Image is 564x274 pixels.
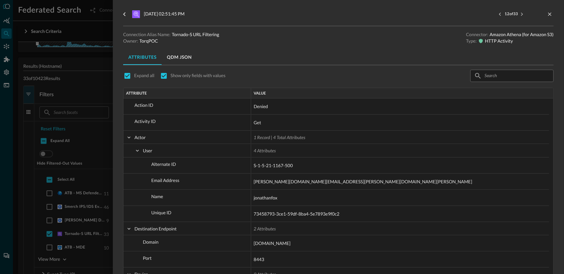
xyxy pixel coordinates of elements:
button: go back [119,9,130,19]
span: Alternate ID [151,161,176,167]
span: Domain [143,239,158,245]
p: TorqPOC [139,38,158,44]
p: Amazon Athena (for Amazon S3) [490,31,554,38]
button: previous result [498,11,504,17]
p: Connection Alias Name: [123,31,171,38]
span: Attribute [126,91,147,96]
span: User [143,148,152,153]
p: Connector: [466,31,488,38]
button: close-drawer [546,10,554,18]
span: Actor [134,135,146,140]
span: Unique ID [151,210,171,215]
span: Action ID [134,102,153,108]
button: QDM JSON [162,49,197,65]
p: Tornado-S URL Filtering [172,31,219,38]
span: 4 Attributes [254,148,276,153]
button: next result [519,11,525,17]
span: S-1-5-21-1167-500 [254,162,293,169]
span: Name [151,194,163,199]
span: 1 Record | 4 Total Attributes [254,135,305,140]
input: Search [484,70,539,82]
span: Destination Endpoint [134,226,177,231]
span: 8443 [254,256,264,263]
span: Denied [254,103,268,110]
span: Activity ID [134,118,156,124]
span: [DOMAIN_NAME] [254,239,291,247]
span: 12 of 33 [505,12,518,17]
span: [PERSON_NAME][DOMAIN_NAME][EMAIL_ADDRESS][PERSON_NAME][DOMAIN_NAME][PERSON_NAME] [254,178,472,186]
span: Get [254,119,261,127]
span: Value [254,91,266,96]
svg: Amazon Athena (for Amazon S3) [132,10,140,18]
span: Port [143,255,152,261]
p: Type: [466,38,477,44]
p: [DATE] 02:51:45 PM [144,10,185,18]
span: Email Address [151,178,179,183]
button: Attributes [123,49,162,65]
p: Expand all [134,72,154,79]
p: HTTP Activity [485,38,513,44]
p: Show only fields with values [171,72,226,79]
span: jonathanfox [254,194,277,202]
span: 2 Attributes [254,226,276,231]
p: Owner: [123,38,138,44]
span: 73458793-3ce1-59df-8ba4-5e7893e9f0c2 [254,210,339,218]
